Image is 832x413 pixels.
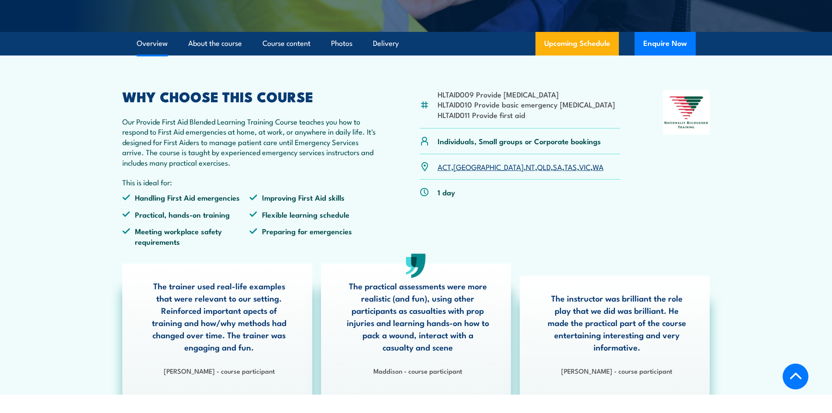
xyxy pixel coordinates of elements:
a: TAS [564,161,577,172]
a: SA [553,161,562,172]
a: QLD [537,161,551,172]
li: HLTAID009 Provide [MEDICAL_DATA] [438,89,615,99]
strong: Maddison - course participant [373,366,462,375]
a: Course content [262,32,311,55]
img: Nationally Recognised Training logo. [663,90,710,135]
strong: [PERSON_NAME] - course participant [561,366,672,375]
strong: [PERSON_NAME] - course participant [164,366,275,375]
li: Improving First Aid skills [249,192,377,202]
a: Photos [331,32,352,55]
li: Meeting workplace safety requirements [122,226,250,246]
li: Handling First Aid emergencies [122,192,250,202]
li: Practical, hands-on training [122,209,250,219]
a: NT [526,161,535,172]
li: Flexible learning schedule [249,209,377,219]
p: This is ideal for: [122,177,377,187]
a: ACT [438,161,451,172]
button: Enquire Now [635,32,696,56]
p: Individuals, Small groups or Corporate bookings [438,136,601,146]
a: Upcoming Schedule [535,32,619,56]
a: Overview [137,32,168,55]
p: 1 day [438,187,455,197]
a: About the course [188,32,242,55]
a: WA [593,161,604,172]
p: The instructor was brilliant the role play that we did was brilliant. He made the practical part ... [545,292,688,353]
li: Preparing for emergencies [249,226,377,246]
a: VIC [579,161,590,172]
p: The practical assessments were more realistic (and fun), using other participants as casualties w... [347,280,489,353]
h2: WHY CHOOSE THIS COURSE [122,90,377,102]
a: [GEOGRAPHIC_DATA] [453,161,524,172]
li: HLTAID010 Provide basic emergency [MEDICAL_DATA] [438,99,615,109]
li: HLTAID011 Provide first aid [438,110,615,120]
p: , , , , , , , [438,162,604,172]
p: Our Provide First Aid Blended Learning Training Course teaches you how to respond to First Aid em... [122,116,377,167]
p: The trainer used real-life examples that were relevant to our setting. Reinforced important apect... [148,280,290,353]
a: Delivery [373,32,399,55]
